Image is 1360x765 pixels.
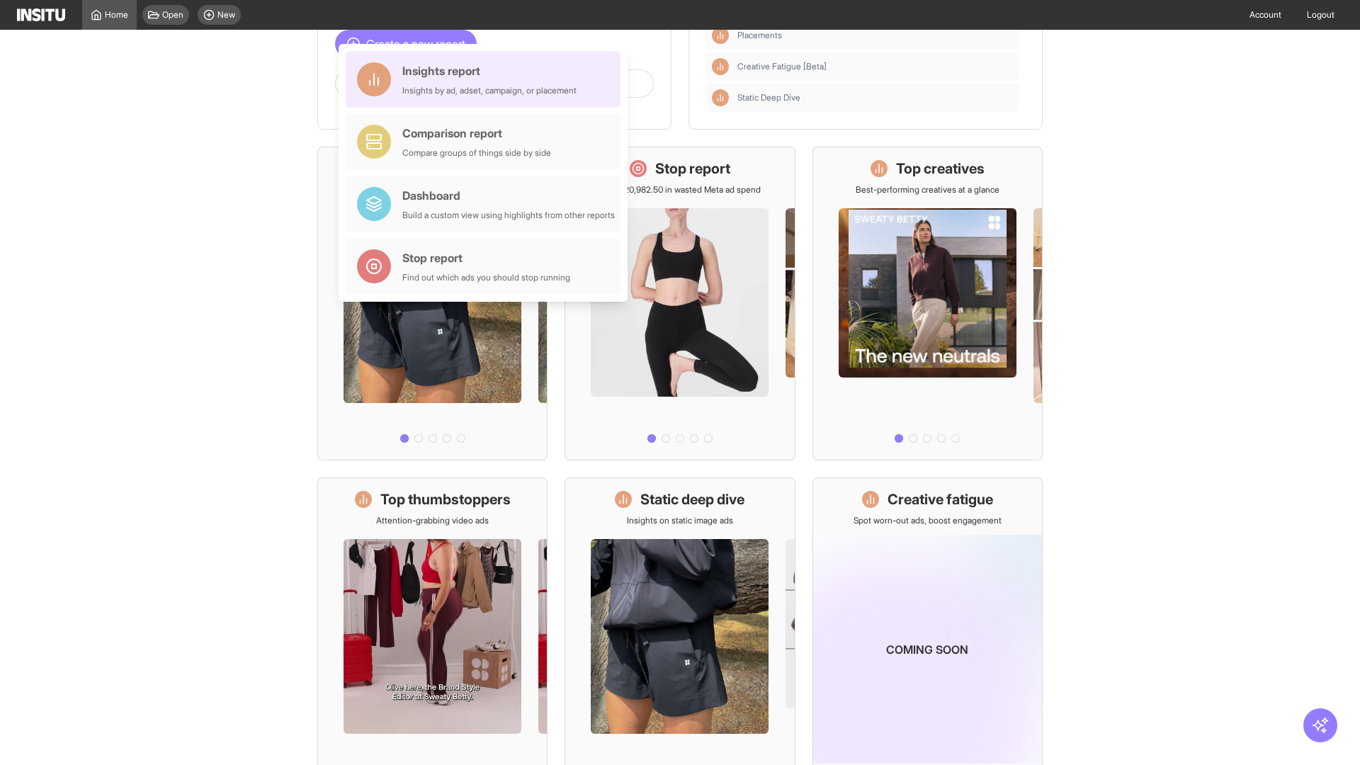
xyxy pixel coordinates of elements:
[737,61,1014,72] span: Creative Fatigue [Beta]
[402,147,551,159] div: Compare groups of things side by side
[402,272,570,283] div: Find out which ads you should stop running
[402,85,577,96] div: Insights by ad, adset, campaign, or placement
[655,159,730,178] h1: Stop report
[640,489,744,509] h1: Static deep dive
[737,30,1014,41] span: Placements
[335,30,477,58] button: Create a new report
[737,61,827,72] span: Creative Fatigue [Beta]
[627,515,733,526] p: Insights on static image ads
[737,30,782,41] span: Placements
[812,147,1043,460] a: Top creativesBest-performing creatives at a glance
[712,27,729,44] div: Insights
[376,515,489,526] p: Attention-grabbing video ads
[402,249,570,266] div: Stop report
[737,92,800,103] span: Static Deep Dive
[402,210,615,221] div: Build a custom view using highlights from other reports
[402,125,551,142] div: Comparison report
[162,9,183,21] span: Open
[402,62,577,79] div: Insights report
[856,184,999,195] p: Best-performing creatives at a glance
[565,147,795,460] a: Stop reportSave £20,982.50 in wasted Meta ad spend
[737,92,1014,103] span: Static Deep Dive
[105,9,128,21] span: Home
[217,9,235,21] span: New
[712,58,729,75] div: Insights
[17,8,65,21] img: Logo
[712,89,729,106] div: Insights
[317,147,548,460] a: What's live nowSee all active ads instantly
[896,159,985,178] h1: Top creatives
[366,35,465,52] span: Create a new report
[599,184,761,195] p: Save £20,982.50 in wasted Meta ad spend
[402,187,615,204] div: Dashboard
[380,489,511,509] h1: Top thumbstoppers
